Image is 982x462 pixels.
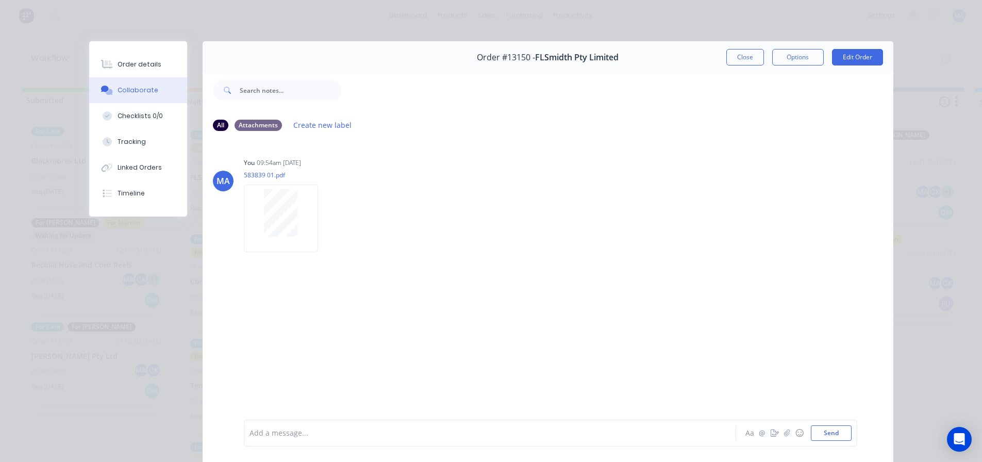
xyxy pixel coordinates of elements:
[118,86,158,95] div: Collaborate
[118,163,162,172] div: Linked Orders
[257,158,301,168] div: 09:54am [DATE]
[213,120,228,131] div: All
[118,60,161,69] div: Order details
[118,137,146,146] div: Tracking
[89,155,187,180] button: Linked Orders
[726,49,764,65] button: Close
[217,175,230,187] div: MA
[947,427,972,452] div: Open Intercom Messenger
[811,425,852,441] button: Send
[89,77,187,103] button: Collaborate
[793,427,806,439] button: ☺
[235,120,282,131] div: Attachments
[89,129,187,155] button: Tracking
[288,118,357,132] button: Create new label
[756,427,769,439] button: @
[244,158,255,168] div: You
[89,52,187,77] button: Order details
[89,103,187,129] button: Checklists 0/0
[244,171,328,179] p: 583839 01.pdf
[744,427,756,439] button: Aa
[89,180,187,206] button: Timeline
[118,111,163,121] div: Checklists 0/0
[240,80,342,101] input: Search notes...
[535,53,619,62] span: FLSmidth Pty Limited
[118,189,145,198] div: Timeline
[832,49,883,65] button: Edit Order
[477,53,535,62] span: Order #13150 -
[772,49,824,65] button: Options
